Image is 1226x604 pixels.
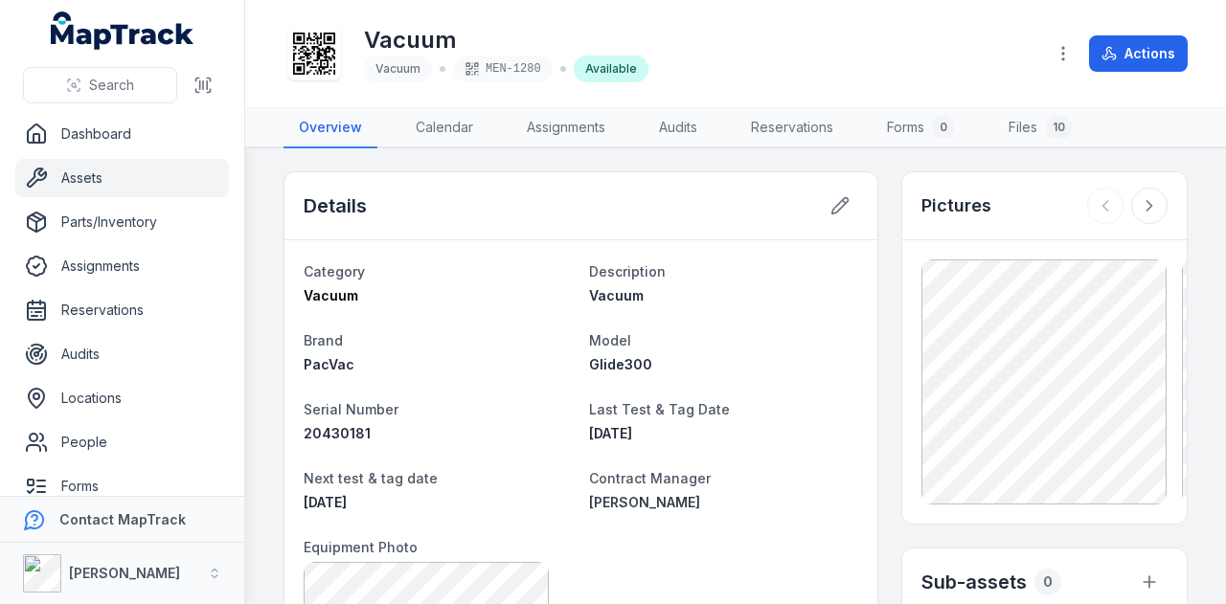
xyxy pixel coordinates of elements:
span: [DATE] [589,425,632,441]
a: Calendar [400,108,488,148]
a: Assignments [511,108,621,148]
span: Contract Manager [589,470,711,486]
span: Model [589,332,631,348]
span: Vacuum [304,287,358,303]
a: Dashboard [15,115,229,153]
h3: Pictures [921,192,991,219]
h1: Vacuum [364,25,648,56]
span: Equipment Photo [304,539,418,555]
h2: Sub-assets [921,569,1027,595]
span: PacVac [304,356,354,372]
span: 20430181 [304,425,371,441]
a: Forms0 [872,108,970,148]
time: 2/11/2025, 12:00:00 AM [589,425,632,441]
span: Last Test & Tag Date [589,401,730,417]
span: Glide300 [589,356,652,372]
a: Audits [15,335,229,373]
div: 10 [1045,116,1073,139]
strong: Contact MapTrack [59,511,186,527]
span: Vacuum [375,61,420,76]
a: Assets [15,159,229,197]
div: Available [574,56,648,82]
button: Actions [1089,35,1188,72]
a: Parts/Inventory [15,203,229,241]
a: Files10 [993,108,1088,148]
a: MapTrack [51,11,194,50]
a: People [15,423,229,461]
a: Overview [284,108,377,148]
div: 0 [1034,569,1061,595]
span: Search [89,76,134,95]
span: Serial Number [304,401,398,417]
strong: [PERSON_NAME] [69,565,180,581]
span: Category [304,263,365,280]
h2: Details [304,192,367,219]
span: Vacuum [589,287,644,303]
div: MEN-1280 [453,56,553,82]
a: [PERSON_NAME] [589,493,859,512]
a: Reservations [15,291,229,329]
a: Assignments [15,247,229,285]
span: Description [589,263,666,280]
a: Locations [15,379,229,417]
span: Brand [304,332,343,348]
span: Next test & tag date [304,470,438,486]
time: 8/11/2025, 12:00:00 AM [304,494,347,510]
div: 0 [932,116,955,139]
a: Audits [644,108,713,148]
span: [DATE] [304,494,347,510]
a: Forms [15,467,229,505]
button: Search [23,67,177,103]
a: Reservations [736,108,849,148]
